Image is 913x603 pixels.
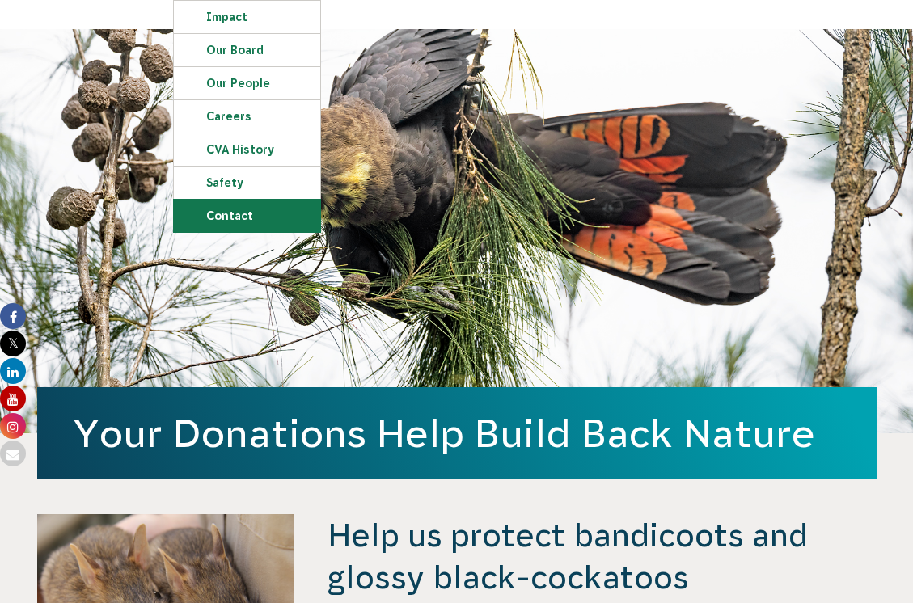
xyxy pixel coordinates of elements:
a: Our People [174,67,320,99]
a: Our Board [174,34,320,66]
h1: Your Donations Help Build Back Nature [73,411,841,455]
h4: Help us protect bandicoots and glossy black-cockatoos [328,514,876,598]
a: CVA history [174,133,320,166]
a: Contact [174,200,320,232]
a: Careers [174,100,320,133]
a: Impact [174,1,320,33]
a: Safety [174,167,320,199]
